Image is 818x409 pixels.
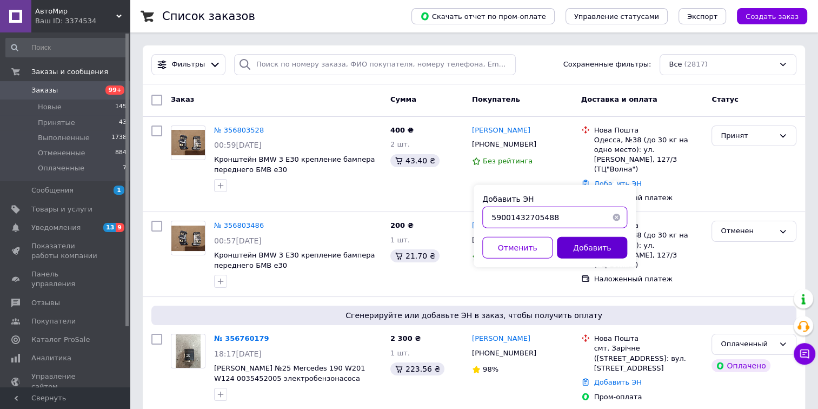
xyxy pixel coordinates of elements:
span: 43 [119,118,127,128]
button: Отменить [482,237,553,259]
span: Скачать отчет по пром-оплате [420,11,546,21]
button: Добавить [557,237,627,259]
button: Управление статусами [566,8,668,24]
div: смт. Зарічне ([STREET_ADDRESS]: вул. [STREET_ADDRESS] [594,344,703,373]
span: 1738 [111,133,127,143]
span: 2 300 ₴ [390,334,421,342]
input: Поиск по номеру заказа, ФИО покупателя, номеру телефона, Email, номеру накладной [234,54,516,75]
a: Создать заказ [726,12,807,20]
div: 43.40 ₴ [390,154,440,167]
span: (2817) [684,60,707,68]
img: Фото товару [171,130,205,155]
span: 99+ [105,85,124,95]
a: [PERSON_NAME] [472,334,530,344]
div: [PHONE_NUMBER] [470,137,538,151]
span: Аналитика [31,353,71,363]
a: [PERSON_NAME] №25 Mercedes 190 W201 W124 0035452005 электробензонасоса насоса помпы Mercedes-Benz [214,364,365,392]
span: АвтоМир [35,6,116,16]
a: [PERSON_NAME] [472,126,530,136]
div: Отменен [721,226,774,237]
span: Панель управления [31,269,100,289]
span: Заказы [31,85,58,95]
span: 13 [103,223,116,232]
span: Сообщения [31,186,74,195]
div: Оплачено [711,359,770,372]
a: Добавить ЭН [594,378,642,386]
span: Отзывы [31,298,60,308]
span: 145 [115,102,127,112]
img: Фото товару [171,226,205,251]
span: Заказ [171,95,194,103]
span: 884 [115,148,127,158]
div: Одесса, №38 (до 30 кг на одно место): ул. [PERSON_NAME], 127/3 (ТЦ"Волна") [594,135,703,175]
span: Создать заказ [746,12,799,21]
button: Очистить [606,207,627,228]
span: 00:59[DATE] [214,141,262,149]
a: Фото товару [171,126,205,160]
a: Добавить ЭН [594,180,642,188]
div: Оплаченный [721,339,774,350]
button: Создать заказ [737,8,807,24]
span: 7 [123,163,127,173]
div: 21.70 ₴ [390,249,440,262]
div: Наложенный платеж [594,274,703,284]
span: 98% [483,365,498,373]
div: Нова Пошта [594,221,703,230]
span: Сохраненные фильтры: [563,60,651,70]
div: Нова Пошта [594,126,703,135]
span: 400 ₴ [390,126,414,134]
span: Доставка и оплата [581,95,657,103]
span: Товары и услуги [31,205,92,214]
span: Без рейтинга [483,157,533,165]
span: Фильтры [172,60,205,70]
span: Отмененные [38,148,85,158]
span: Покупатель [472,95,520,103]
span: 1 шт. [390,236,410,244]
button: Чат с покупателем [794,343,815,365]
div: Ваш ID: 3374534 [35,16,130,26]
div: Нова Пошта [594,334,703,344]
a: № 356803528 [214,126,264,134]
span: Управление статусами [574,12,659,21]
span: Уведомления [31,223,81,233]
span: 1 [114,186,124,195]
span: Покупатели [31,316,76,326]
div: 223.56 ₴ [390,362,444,375]
a: № 356760179 [214,334,269,342]
span: Экспорт [687,12,717,21]
button: Скачать отчет по пром-оплате [411,8,555,24]
span: 9 [116,223,124,232]
span: 200 ₴ [390,221,414,229]
div: Одесса, №38 (до 30 кг на одно место): ул. [PERSON_NAME], 127/3 (ТЦ"Волна") [594,230,703,270]
button: Экспорт [679,8,726,24]
a: Кронштейн BMW 3 E30 крепление бампера переднего БМВ е30 [214,251,375,269]
span: Принятые [38,118,75,128]
span: 1 шт. [390,349,410,357]
span: Новые [38,102,62,112]
div: Принят [721,130,774,142]
span: Все [669,60,682,70]
div: [PHONE_NUMBER] [470,346,538,360]
span: 2 шт. [390,140,410,148]
span: Статус [711,95,739,103]
h1: Список заказов [162,10,255,23]
span: Оплаченные [38,163,84,173]
a: [PERSON_NAME] [472,221,530,231]
span: 00:57[DATE] [214,236,262,245]
input: Поиск [5,38,128,57]
span: Выполненные [38,133,90,143]
span: Заказы и сообщения [31,67,108,77]
span: Управление сайтом [31,372,100,391]
div: Наложенный платеж [594,193,703,203]
a: № 356803486 [214,221,264,229]
a: Кронштейн BMW 3 E30 крепление бампера переднего БМВ е30 [214,155,375,174]
span: Показатели работы компании [31,241,100,261]
label: Добавить ЭН [482,195,534,203]
span: 18:17[DATE] [214,349,262,358]
div: Пром-оплата [594,392,703,402]
a: Фото товару [171,334,205,368]
span: Сумма [390,95,416,103]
